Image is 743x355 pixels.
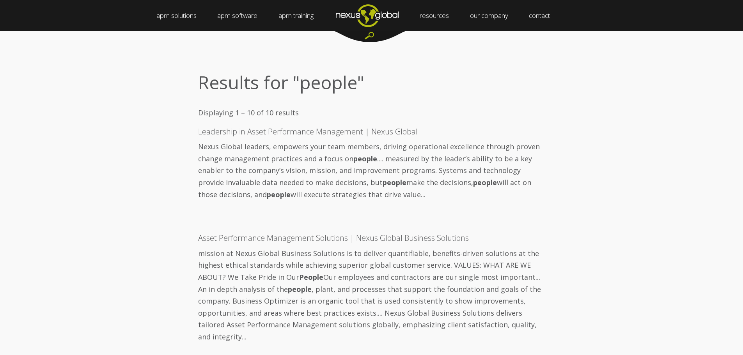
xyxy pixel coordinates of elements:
[198,244,545,343] p: mission at Nexus Global Business Solutions is to deliver quantifiable, benefits-driven solutions ...
[198,126,418,137] hnan: Leadership in Asset Performance Management | Nexus Global
[198,73,545,91] h1: Results for "people"
[267,190,291,199] span: people
[198,233,469,243] a: Asset Performance Management Solutions | Nexus Global Business Solutions
[383,178,406,187] span: people
[473,178,497,187] span: people
[198,138,545,200] p: Nexus Global leaders, empowers your team members, driving operational excellence through proven c...
[198,107,545,119] p: Displaying 1 – 10 of 10 results
[288,284,312,294] span: people
[353,154,377,163] span: people
[198,233,469,243] hnan: Asset Performance Management Solutions | Nexus Global Business Solutions
[299,272,323,282] span: People
[198,127,418,136] a: Leadership in Asset Performance Management | Nexus Global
